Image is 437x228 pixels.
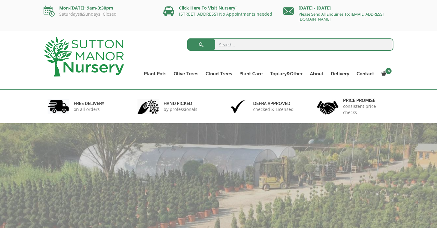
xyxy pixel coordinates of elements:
[343,98,390,103] h6: Price promise
[202,69,236,78] a: Cloud Trees
[74,106,104,112] p: on all orders
[179,11,272,17] a: [STREET_ADDRESS] No Appointments needed
[74,101,104,106] h6: FREE DELIVERY
[299,11,384,22] a: Please Send All Enquiries To: [EMAIL_ADDRESS][DOMAIN_NAME]
[343,103,390,116] p: consistent price checks
[164,106,197,112] p: by professionals
[48,99,69,114] img: 1.jpg
[385,68,392,74] span: 0
[253,101,294,106] h6: Defra approved
[327,69,353,78] a: Delivery
[44,37,124,77] img: logo
[353,69,378,78] a: Contact
[137,99,159,114] img: 2.jpg
[187,38,394,51] input: Search...
[317,97,338,116] img: 4.jpg
[306,69,327,78] a: About
[164,101,197,106] h6: hand picked
[236,69,266,78] a: Plant Care
[378,69,393,78] a: 0
[266,69,306,78] a: Topiary&Other
[253,106,294,112] p: checked & Licensed
[44,4,154,12] p: Mon-[DATE]: 9am-3:30pm
[140,69,170,78] a: Plant Pots
[170,69,202,78] a: Olive Trees
[283,4,393,12] p: [DATE] - [DATE]
[227,99,249,114] img: 3.jpg
[44,12,154,17] p: Saturdays&Sundays: Closed
[179,5,237,11] a: Click Here To Visit Nursery!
